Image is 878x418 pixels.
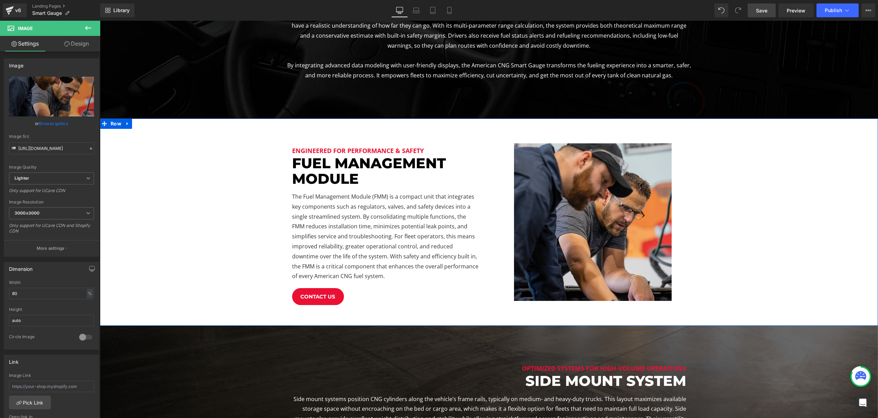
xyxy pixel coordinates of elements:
[18,26,33,31] span: Image
[187,40,591,60] p: By integrating advanced data modeling with user-friendly displays, the American CNG Smart Gauge t...
[854,395,871,411] div: Open Intercom Messenger
[731,3,745,17] button: Redo
[9,200,94,205] div: Image Resolution
[9,373,94,378] div: Image Link
[15,210,39,216] b: 3000x3000
[52,36,102,51] a: Design
[441,3,458,17] a: Mobile
[9,59,24,68] div: Image
[32,3,100,9] a: Landing Pages
[15,175,29,181] b: Lighter
[9,223,94,238] div: Only support for UCare CDN and Shopify CDN
[9,262,33,272] div: Dimension
[787,7,805,14] span: Preview
[87,289,93,298] div: %
[23,98,32,108] a: Expand / Collapse
[756,7,767,14] span: Save
[9,315,94,326] input: auto
[9,134,94,139] div: Image Src
[192,125,379,135] h1: Engineered for Performance & Safety
[9,334,72,341] div: Circle Image
[192,267,244,284] a: Contact Us
[424,3,441,17] a: Tablet
[9,307,94,312] div: Height
[113,7,130,13] span: Library
[3,3,27,17] a: v6
[9,188,94,198] div: Only support for UCare CDN
[39,117,68,130] a: Browse gallery
[9,98,23,108] span: Row
[100,3,134,17] a: New Library
[816,3,859,17] button: Publish
[192,171,379,260] p: The Fuel Management Module (FMM) is a compact unit that integrates key components such as regulat...
[9,381,94,392] input: https://your-shop.myshopify.com
[9,280,94,285] div: Width
[9,142,94,154] input: Link
[192,352,586,368] h1: Side mount system
[200,272,235,280] span: Contact Us
[391,3,408,17] a: Desktop
[861,3,875,17] button: More
[14,6,22,15] div: v6
[4,240,99,256] button: More settings
[9,165,94,170] div: Image Quality
[32,10,62,16] span: Smart Gauge
[37,245,64,251] p: More settings
[825,8,842,13] span: Publish
[9,120,94,127] div: or
[714,3,728,17] button: Undo
[9,396,51,409] a: Pick Link
[192,343,586,352] h1: Optimized Systems for High-Volume Operations
[192,135,379,166] h1: FUel management module
[778,3,814,17] a: Preview
[9,288,94,299] input: auto
[192,373,586,413] p: Side mount systems position CNG cylinders along the vehicle’s frame rails, typically on medium- a...
[408,3,424,17] a: Laptop
[9,355,19,365] div: Link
